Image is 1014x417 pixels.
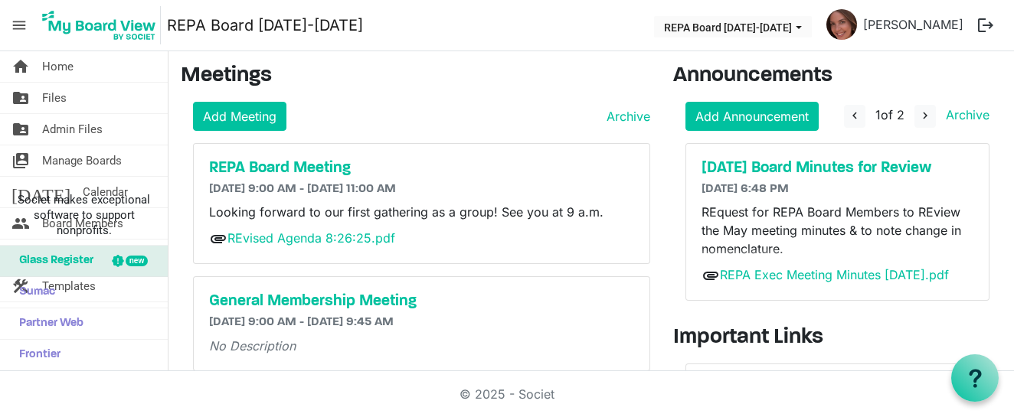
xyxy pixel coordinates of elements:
span: [DATE] [11,177,70,207]
span: navigate_next [918,109,932,122]
span: folder_shared [11,83,30,113]
a: Archive [600,107,650,125]
span: folder_shared [11,114,30,145]
span: Manage Boards [42,145,122,176]
a: My Board View Logo [38,6,167,44]
span: home [11,51,30,82]
span: [DATE] 6:48 PM [702,183,789,195]
a: Add Meeting [193,102,286,131]
a: REPA Board [DATE]-[DATE] [167,10,363,41]
a: [DATE] Board Minutes for Review [702,159,973,178]
a: General Membership Meeting [209,292,634,311]
button: logout [970,9,1002,41]
h3: Announcements [673,64,1002,90]
span: Partner Web [11,308,83,339]
span: Societ makes exceptional software to support nonprofits. [7,192,161,238]
img: My Board View Logo [38,6,161,44]
a: Add Announcement [685,102,819,131]
a: REPA Board Meeting [209,159,634,178]
p: No Description [209,337,634,355]
span: navigate_before [848,109,862,122]
a: REvised Agenda 8:26:25.pdf [227,230,395,246]
span: of 2 [875,107,904,122]
h6: [DATE] 9:00 AM - [DATE] 9:45 AM [209,315,634,330]
span: Admin Files [42,114,103,145]
button: navigate_before [844,105,865,128]
button: REPA Board 2025-2026 dropdownbutton [654,16,812,37]
a: © 2025 - Societ [460,386,554,402]
span: Sumac [11,277,55,308]
span: attachment [209,230,227,248]
p: REquest for REPA Board Members to REview the May meeting minutes & to note change in nomenclature. [702,203,973,258]
h6: [DATE] 9:00 AM - [DATE] 11:00 AM [209,182,634,197]
span: switch_account [11,145,30,176]
span: Calendar [83,177,128,207]
span: Files [42,83,67,113]
span: Home [42,51,74,82]
h3: Meetings [181,64,650,90]
h3: Important Links [673,325,1002,351]
img: aLB5LVcGR_PCCk3EizaQzfhNfgALuioOsRVbMr9Zq1CLdFVQUAcRzChDQbMFezouKt6echON3eNsO59P8s_Ojg_thumb.png [826,9,857,40]
a: [PERSON_NAME] [857,9,970,40]
div: new [126,256,148,266]
span: Frontier [11,340,61,370]
span: Glass Register [11,246,93,276]
p: Looking forward to our first gathering as a group! See you at 9 a.m. [209,203,634,221]
span: menu [5,11,34,40]
a: Archive [940,107,989,122]
a: REPA Exec Meeting Minutes [DATE].pdf [720,267,949,282]
span: attachment [702,266,720,285]
span: 1 [875,107,881,122]
button: navigate_next [914,105,936,128]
